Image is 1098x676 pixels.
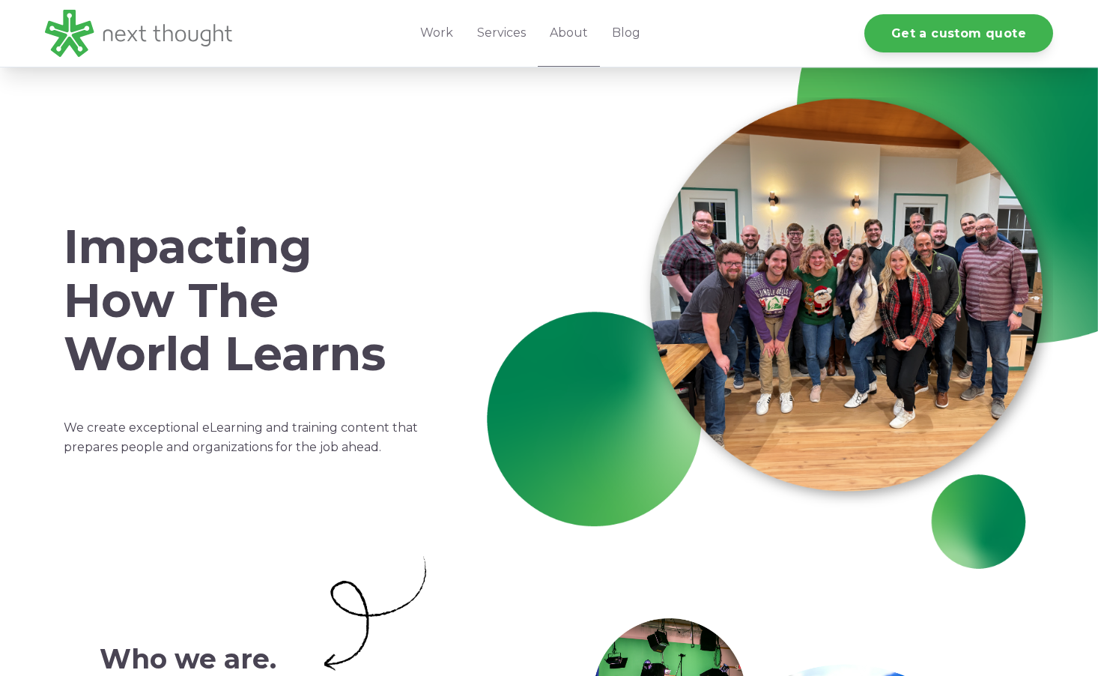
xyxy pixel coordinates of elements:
img: NTGroup [479,97,1053,576]
span: Impacting How The World Learns [64,218,386,382]
h2: Who we are. [100,644,313,675]
span: We create exceptional eLearning and training content that prepares people and organizations for t... [64,420,418,454]
img: LG - NextThought Logo [45,10,232,57]
a: Get a custom quote [864,14,1053,52]
img: Arrow [324,556,429,671]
